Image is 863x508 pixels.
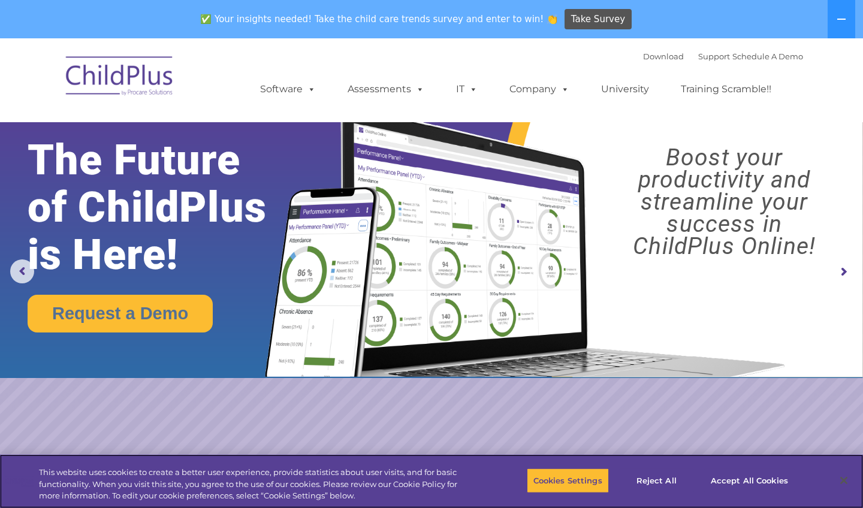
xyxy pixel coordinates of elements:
[39,467,475,502] div: This website uses cookies to create a better user experience, provide statistics about user visit...
[643,52,803,61] font: |
[60,48,180,108] img: ChildPlus by Procare Solutions
[571,9,625,30] span: Take Survey
[167,79,203,88] span: Last name
[589,77,661,101] a: University
[28,137,303,279] rs-layer: The Future of ChildPlus is Here!
[669,77,783,101] a: Training Scramble!!
[28,295,213,332] a: Request a Demo
[565,9,632,30] a: Take Survey
[167,128,218,137] span: Phone number
[704,468,795,493] button: Accept All Cookies
[527,468,609,493] button: Cookies Settings
[248,77,328,101] a: Software
[698,52,730,61] a: Support
[643,52,684,61] a: Download
[596,147,852,258] rs-layer: Boost your productivity and streamline your success in ChildPlus Online!
[497,77,581,101] a: Company
[196,8,563,31] span: ✅ Your insights needed! Take the child care trends survey and enter to win! 👏
[619,468,694,493] button: Reject All
[444,77,490,101] a: IT
[336,77,436,101] a: Assessments
[831,467,857,494] button: Close
[732,52,803,61] a: Schedule A Demo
